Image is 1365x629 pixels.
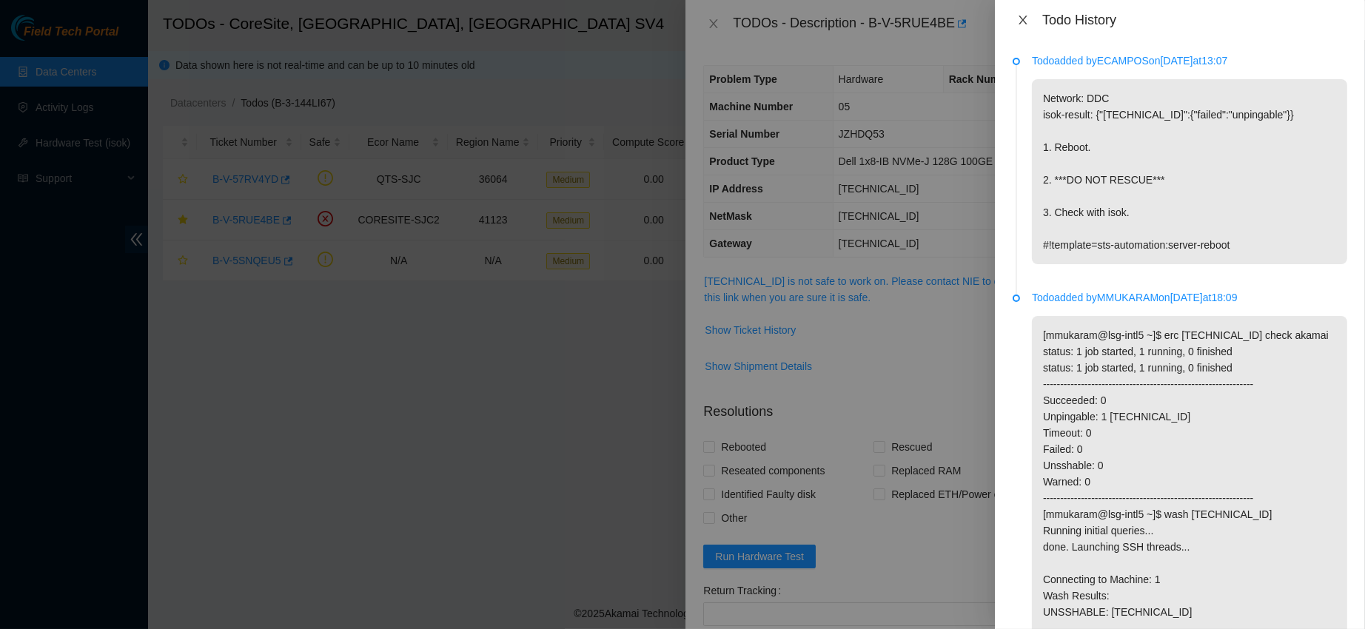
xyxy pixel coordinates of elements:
[1032,79,1347,264] p: Network: DDC isok-result: {"[TECHNICAL_ID]":{"failed":"unpingable"}} 1. Reboot. 2. ***DO NOT RESC...
[1032,53,1347,69] p: Todo added by ECAMPOS on [DATE] at 13:07
[1032,289,1347,306] p: Todo added by MMUKARAM on [DATE] at 18:09
[1017,14,1029,26] span: close
[1042,12,1347,28] div: Todo History
[1013,13,1033,27] button: Close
